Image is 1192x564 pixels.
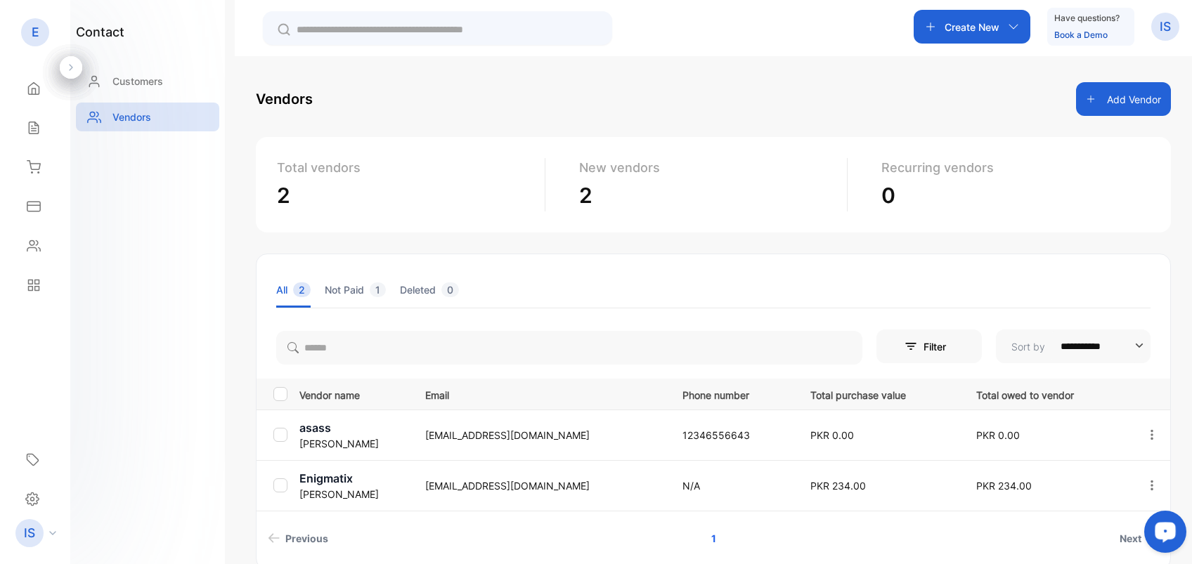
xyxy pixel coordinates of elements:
p: 12346556643 [682,428,782,442]
p: Vendors [112,110,151,124]
p: 2 [277,180,533,211]
p: IS [24,524,35,542]
p: New vendors [579,158,836,177]
p: 2 [579,180,836,211]
p: Enigmatix [299,470,408,487]
p: [PERSON_NAME] [299,487,408,501]
ul: Pagination [257,525,1170,551]
p: Customers [112,74,163,88]
span: 0 [441,282,459,297]
p: Have questions? [1054,11,1120,25]
a: Vendors [76,103,219,131]
p: E [32,23,39,41]
p: [EMAIL_ADDRESS][DOMAIN_NAME] [425,478,654,493]
p: IS [1160,18,1171,36]
span: 1 [370,282,386,297]
span: PKR 234.00 [810,480,866,492]
p: Email [425,385,654,402]
p: 0 [881,180,1139,211]
button: Sort by [996,329,1151,363]
p: Total purchase value [810,385,947,402]
button: Create New [914,10,1030,44]
p: [PERSON_NAME] [299,436,408,451]
p: Vendor name [299,385,408,402]
p: Total owed to vendor [976,385,1116,402]
iframe: LiveChat chat widget [1133,505,1192,564]
a: Page 1 is your current page [694,525,733,551]
button: Add Vendor [1076,82,1171,116]
p: Recurring vendors [881,158,1139,177]
button: IS [1151,10,1179,44]
span: PKR 0.00 [810,429,854,441]
p: Vendors [256,82,313,116]
h1: contact [76,22,124,41]
span: PKR 234.00 [976,480,1032,492]
p: Sort by [1011,339,1045,354]
li: Deleted [400,272,459,308]
a: Book a Demo [1054,29,1108,40]
span: Previous [285,531,328,546]
p: asass [299,419,408,436]
p: Phone number [682,385,782,402]
li: All [276,272,311,308]
p: [EMAIL_ADDRESS][DOMAIN_NAME] [425,428,654,442]
a: Customers [76,67,219,96]
a: Previous page [262,525,334,551]
p: Create New [945,20,999,34]
span: 2 [293,282,311,297]
li: Not Paid [325,272,386,308]
a: Next page [1114,525,1165,551]
p: N/A [682,478,782,493]
span: PKR 0.00 [976,429,1020,441]
p: Total vendors [277,158,533,177]
span: Next [1120,531,1141,546]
